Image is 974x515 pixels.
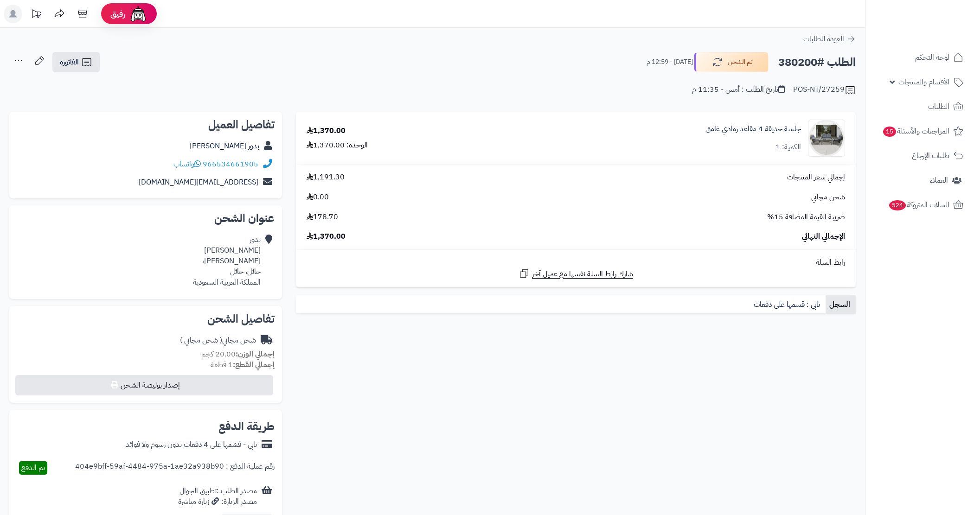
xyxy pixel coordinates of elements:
[190,140,259,152] a: بدور [PERSON_NAME]
[647,57,693,67] small: [DATE] - 12:59 م
[694,52,769,72] button: تم الشحن
[15,375,273,395] button: إصدار بوليصة الشحن
[871,169,968,191] a: العملاء
[787,172,845,183] span: إجمالي سعر المنتجات
[180,335,256,346] div: شحن مجاني
[110,8,125,19] span: رفيق
[808,120,845,157] img: 1754462626-110119010020-90x90.jpg
[871,46,968,69] a: لوحة التحكم
[871,95,968,118] a: الطلبات
[307,192,329,203] span: 0.00
[871,120,968,142] a: المراجعات والأسئلة15
[25,5,48,25] a: تحديثات المنصة
[139,177,258,188] a: [EMAIL_ADDRESS][DOMAIN_NAME]
[75,461,275,475] div: رقم عملية الدفع : 404e9bff-59af-4484-975a-1ae32a938b90
[911,16,965,35] img: logo-2.png
[17,119,275,130] h2: تفاصيل العميل
[218,421,275,432] h2: طريقة الدفع
[705,124,801,134] a: جلسة حديقة 4 مقاعد رمادي غامق
[888,198,949,211] span: السلات المتروكة
[211,359,275,370] small: 1 قطعة
[882,125,949,138] span: المراجعات والأسئلة
[193,235,261,287] div: بدور [PERSON_NAME] [PERSON_NAME]، حائل، حائل المملكة العربية السعودية
[233,359,275,370] strong: إجمالي القطع:
[915,51,949,64] span: لوحة التحكم
[52,52,100,72] a: الفاتورة
[871,145,968,167] a: طلبات الإرجاع
[178,496,257,507] div: مصدر الزيارة: زيارة مباشرة
[129,5,147,23] img: ai-face.png
[826,295,856,314] a: السجل
[912,149,949,162] span: طلبات الإرجاع
[750,295,826,314] a: تابي : قسمها على دفعات
[532,269,633,280] span: شارك رابط السلة نفسها مع عميل آخر
[883,126,897,137] span: 15
[775,142,801,153] div: الكمية: 1
[307,126,346,136] div: 1,370.00
[803,33,856,45] a: العودة للطلبات
[767,212,845,223] span: ضريبة القيمة المضافة 15%
[307,140,368,151] div: الوحدة: 1,370.00
[793,84,856,95] div: POS-NT/27259
[307,172,345,183] span: 1,191.30
[126,439,257,450] div: تابي - قسّمها على 4 دفعات بدون رسوم ولا فوائد
[236,349,275,360] strong: إجمالي الوزن:
[898,76,949,89] span: الأقسام والمنتجات
[203,159,258,170] a: 966534661905
[17,313,275,324] h2: تفاصيل الشحن
[802,231,845,242] span: الإجمالي النهائي
[17,213,275,224] h2: عنوان الشحن
[201,349,275,360] small: 20.00 كجم
[178,486,257,507] div: مصدر الطلب :تطبيق الجوال
[21,462,45,473] span: تم الدفع
[928,100,949,113] span: الطلبات
[60,57,79,68] span: الفاتورة
[173,159,201,170] a: واتساب
[180,335,222,346] span: ( شحن مجاني )
[307,231,346,242] span: 1,370.00
[307,212,338,223] span: 178.70
[811,192,845,203] span: شحن مجاني
[300,257,852,268] div: رابط السلة
[871,194,968,216] a: السلات المتروكة524
[692,84,785,95] div: تاريخ الطلب : أمس - 11:35 م
[519,268,633,280] a: شارك رابط السلة نفسها مع عميل آخر
[889,200,906,211] span: 524
[803,33,844,45] span: العودة للطلبات
[930,174,948,187] span: العملاء
[778,53,856,72] h2: الطلب #380200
